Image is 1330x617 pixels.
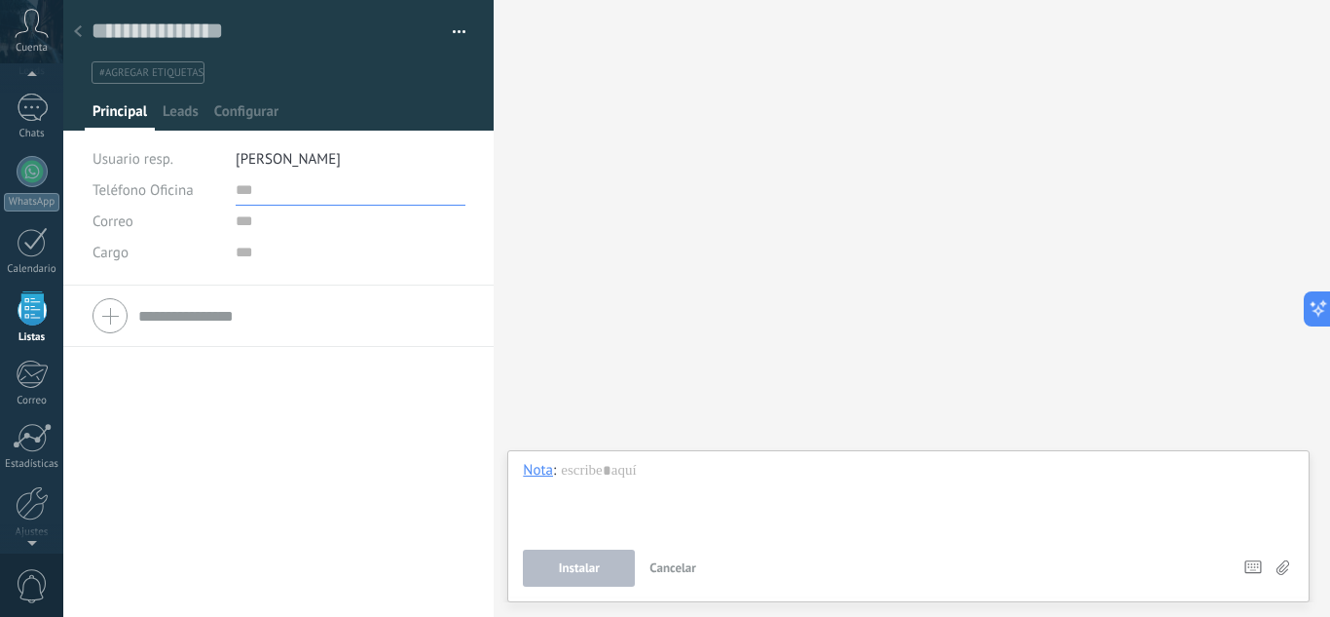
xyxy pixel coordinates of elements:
div: WhatsApp [4,193,59,212]
button: Teléfono Oficina [92,174,194,206]
div: Listas [4,331,60,344]
span: Cargo [92,246,129,260]
span: Teléfono Oficina [92,181,194,200]
span: Configurar [214,102,278,131]
span: Principal [92,102,147,131]
div: Estadísticas [4,458,60,471]
span: Cuenta [16,42,48,55]
button: Cancelar [642,550,704,587]
span: Leads [163,102,199,131]
span: Instalar [559,561,600,575]
div: Chats [4,128,60,140]
span: [PERSON_NAME] [236,150,341,169]
div: Cargo [92,237,221,268]
span: Cancelar [649,559,696,576]
button: Instalar [523,550,635,587]
div: Correo [4,395,60,407]
div: Usuario resp. [92,143,221,174]
span: Usuario resp. [92,150,173,169]
button: Correo [92,206,133,237]
span: : [553,461,556,481]
span: #agregar etiquetas [99,66,203,80]
span: Correo [92,212,133,231]
div: Calendario [4,263,60,276]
